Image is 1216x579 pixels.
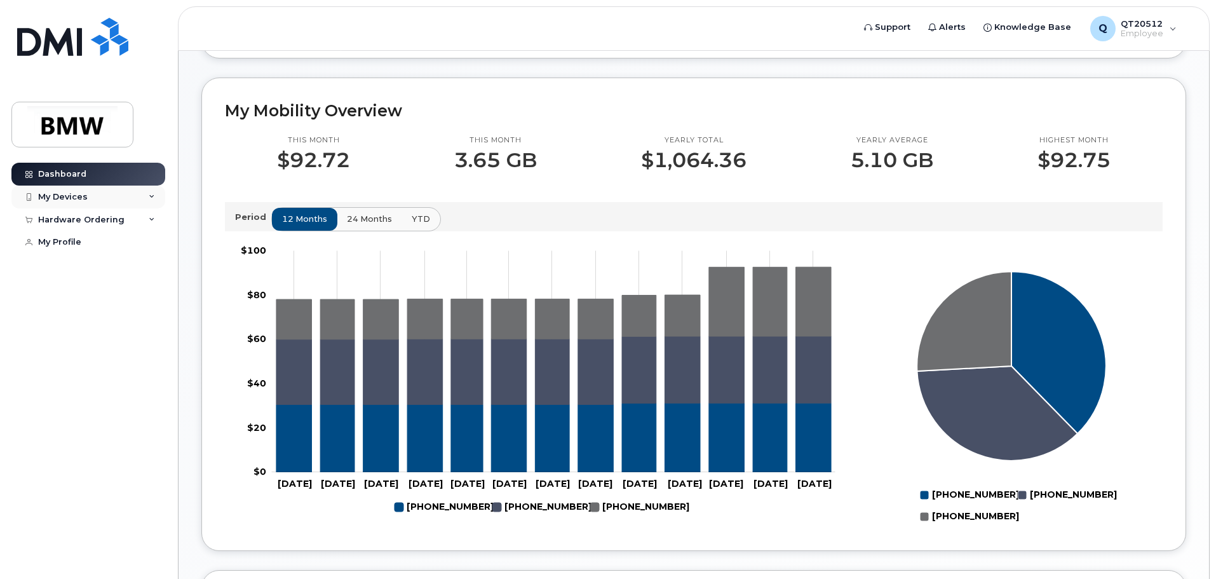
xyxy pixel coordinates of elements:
[276,336,831,405] g: 864-765-7276
[1098,21,1107,36] span: Q
[1037,135,1111,146] p: Highest month
[623,478,657,489] tspan: [DATE]
[364,478,398,489] tspan: [DATE]
[277,135,350,146] p: This month
[641,135,746,146] p: Yearly total
[277,149,350,172] p: $92.72
[668,478,702,489] tspan: [DATE]
[492,496,591,518] g: 864-765-7276
[939,21,966,34] span: Alerts
[753,478,788,489] tspan: [DATE]
[1121,18,1163,29] span: QT20512
[247,289,266,300] tspan: $80
[851,149,933,172] p: 5.10 GB
[247,378,266,389] tspan: $40
[536,478,570,489] tspan: [DATE]
[709,478,743,489] tspan: [DATE]
[590,496,689,518] g: 864-386-0623
[409,478,443,489] tspan: [DATE]
[875,21,910,34] span: Support
[975,15,1080,40] a: Knowledge Base
[797,478,832,489] tspan: [DATE]
[1037,149,1111,172] p: $92.75
[225,101,1163,120] h2: My Mobility Overview
[920,484,1117,528] g: Legend
[454,135,537,146] p: This month
[454,149,537,172] p: 3.65 GB
[241,245,266,256] tspan: $100
[241,245,835,518] g: Chart
[276,267,831,339] g: 864-386-0623
[492,478,527,489] tspan: [DATE]
[321,478,355,489] tspan: [DATE]
[235,211,271,223] p: Period
[1081,16,1186,41] div: QT20512
[1121,29,1163,39] span: Employee
[641,149,746,172] p: $1,064.36
[1161,524,1206,569] iframe: Messenger Launcher
[917,271,1106,461] g: Series
[917,271,1117,528] g: Chart
[412,213,430,225] span: YTD
[919,15,975,40] a: Alerts
[994,21,1071,34] span: Knowledge Base
[278,478,312,489] tspan: [DATE]
[851,135,933,146] p: Yearly average
[253,466,266,477] tspan: $0
[855,15,919,40] a: Support
[395,496,689,518] g: Legend
[276,403,831,472] g: 864-363-0954
[247,421,266,433] tspan: $20
[450,478,485,489] tspan: [DATE]
[347,213,392,225] span: 24 months
[247,333,266,344] tspan: $60
[395,496,494,518] g: 864-363-0954
[578,478,612,489] tspan: [DATE]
